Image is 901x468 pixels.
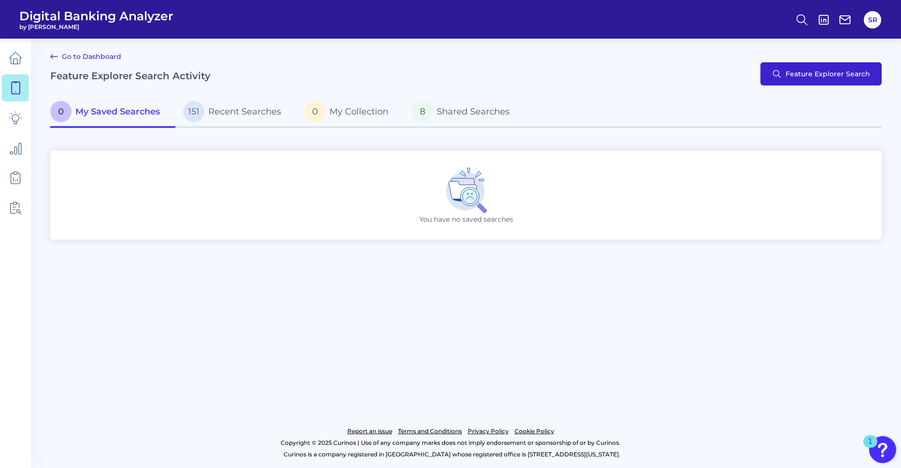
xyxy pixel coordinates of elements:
span: My Saved Searches [75,106,160,117]
span: by [PERSON_NAME] [19,23,173,30]
span: Feature Explorer Search [786,70,870,78]
a: Privacy Policy [468,425,509,437]
span: 0 [304,101,326,122]
span: 151 [183,101,204,122]
span: Digital Banking Analyzer [19,9,173,23]
a: 151Recent Searches [175,97,297,128]
a: Cookie Policy [515,425,554,437]
a: 0My Saved Searches [50,97,175,128]
h2: Feature Explorer Search Activity [50,70,211,82]
p: Curinos is a company registered in [GEOGRAPHIC_DATA] whose registered office is [STREET_ADDRESS][... [50,449,854,460]
div: 1 [868,441,872,454]
button: Feature Explorer Search [760,62,882,85]
a: Report an issue [347,425,392,437]
a: 0My Collection [297,97,404,128]
div: You have no saved searches [50,151,882,240]
span: My Collection [329,106,388,117]
span: 0 [50,101,72,122]
span: Recent Searches [208,106,281,117]
button: SR [864,11,881,28]
a: 8Shared Searches [404,97,525,128]
a: Terms and Conditions [398,425,462,437]
p: Copyright © 2025 Curinos | Use of any company marks does not imply endorsement or sponsorship of ... [47,437,854,449]
span: 8 [412,101,433,122]
button: Open Resource Center, 1 new notification [869,436,896,463]
a: Go to Dashboard [50,51,121,62]
span: Shared Searches [437,106,510,117]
